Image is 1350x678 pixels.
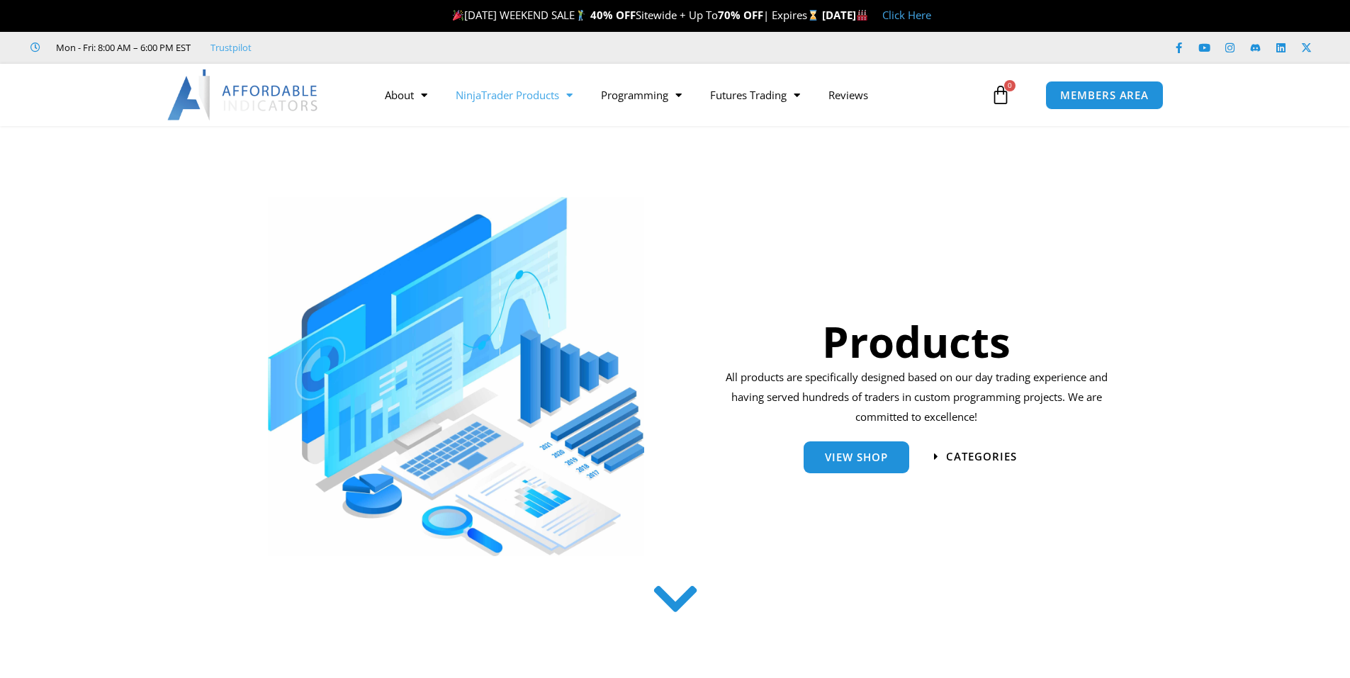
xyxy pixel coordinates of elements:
strong: 40% OFF [590,8,636,22]
span: Mon - Fri: 8:00 AM – 6:00 PM EST [52,39,191,56]
a: MEMBERS AREA [1045,81,1164,110]
strong: [DATE] [822,8,868,22]
a: Reviews [814,79,882,111]
a: Futures Trading [696,79,814,111]
a: Click Here [882,8,931,22]
img: 🏌️‍♂️ [575,10,586,21]
img: ⌛ [808,10,819,21]
span: 0 [1004,80,1016,91]
a: View Shop [804,441,909,473]
span: categories [946,451,1017,462]
nav: Menu [371,79,987,111]
p: All products are specifically designed based on our day trading experience and having served hund... [721,368,1113,427]
img: 🏭 [857,10,867,21]
img: 🎉 [453,10,463,21]
img: ProductsSection scaled | Affordable Indicators – NinjaTrader [268,197,644,556]
a: 0 [969,74,1032,115]
a: Trustpilot [210,39,252,56]
span: View Shop [825,452,888,463]
a: Programming [587,79,696,111]
img: LogoAI | Affordable Indicators – NinjaTrader [167,69,320,120]
strong: 70% OFF [718,8,763,22]
a: About [371,79,441,111]
span: MEMBERS AREA [1060,90,1149,101]
a: NinjaTrader Products [441,79,587,111]
span: [DATE] WEEKEND SALE Sitewide + Up To | Expires [449,8,821,22]
h1: Products [721,312,1113,371]
a: categories [934,451,1017,462]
